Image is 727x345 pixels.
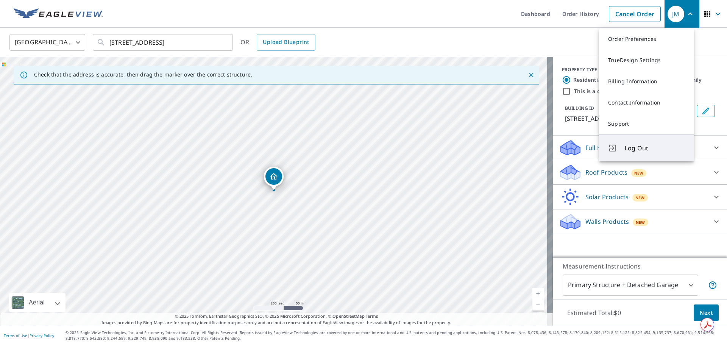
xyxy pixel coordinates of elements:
p: Measurement Instructions [563,262,717,271]
div: Walls ProductsNew [559,212,721,231]
div: OR [240,34,315,51]
div: Roof ProductsNew [559,163,721,181]
a: OpenStreetMap [332,313,364,319]
div: Full House ProductsNew [559,139,721,157]
label: Residential [573,76,603,84]
div: Solar ProductsNew [559,188,721,206]
a: Privacy Policy [30,333,54,338]
p: Walls Products [585,217,629,226]
button: Log Out [599,134,694,161]
div: JM [668,6,684,22]
span: © 2025 TomTom, Earthstar Geographics SIO, © 2025 Microsoft Corporation, © [175,313,378,320]
span: New [635,195,645,201]
a: Contact Information [599,92,694,113]
div: PROPERTY TYPE [562,66,718,73]
a: Upload Blueprint [257,34,315,51]
input: Search by address or latitude-longitude [109,32,217,53]
a: Current Level 17, Zoom In [532,288,544,299]
a: Current Level 17, Zoom Out [532,299,544,311]
p: Solar Products [585,192,629,201]
span: Log Out [625,144,685,153]
a: TrueDesign Settings [599,50,694,71]
span: Next [700,308,713,318]
a: Terms [366,313,378,319]
a: Billing Information [599,71,694,92]
p: | [4,333,54,338]
div: Dropped pin, building 1, Residential property, 3325 NW 172nd Ter Edmond, OK 73012 [264,167,284,190]
div: Primary Structure + Detached Garage [563,275,698,296]
p: Estimated Total: $0 [561,304,627,321]
span: New [636,219,645,225]
p: Roof Products [585,168,627,177]
p: Full House Products [585,143,644,152]
label: This is a complex [574,87,619,95]
span: New [634,170,644,176]
div: Aerial [9,293,66,312]
p: [STREET_ADDRESS] [565,114,694,123]
div: Aerial [27,293,47,312]
p: Check that the address is accurate, then drag the marker over the correct structure. [34,71,252,78]
p: © 2025 Eagle View Technologies, Inc. and Pictometry International Corp. All Rights Reserved. Repo... [66,330,723,341]
a: Cancel Order [609,6,661,22]
a: Terms of Use [4,333,27,338]
span: Your report will include the primary structure and a detached garage if one exists. [708,281,717,290]
img: EV Logo [14,8,103,20]
p: BUILDING ID [565,105,594,111]
div: [GEOGRAPHIC_DATA] [9,32,85,53]
button: Close [526,70,536,80]
a: Order Preferences [599,28,694,50]
button: Next [694,304,719,322]
a: Support [599,113,694,134]
span: Upload Blueprint [263,37,309,47]
button: Edit building 1 [697,105,715,117]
